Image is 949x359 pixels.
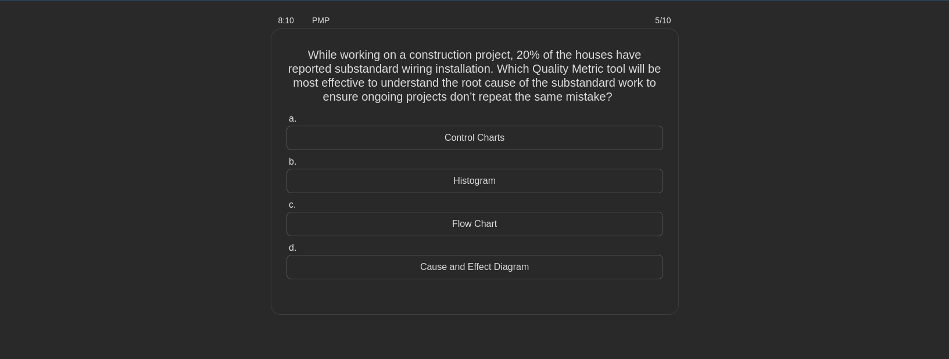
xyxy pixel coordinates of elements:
[289,243,296,253] span: d.
[287,255,663,279] div: Cause and Effect Diagram
[271,9,305,32] div: 8:10
[287,212,663,236] div: Flow Chart
[285,48,664,105] h5: While working on a construction project, 20% of the houses have reported substandard wiring insta...
[287,126,663,150] div: Control Charts
[289,113,296,123] span: a.
[610,9,678,32] div: 5/10
[287,169,663,193] div: Histogram
[289,200,296,209] span: c.
[305,9,508,32] div: PMP
[289,157,296,166] span: b.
